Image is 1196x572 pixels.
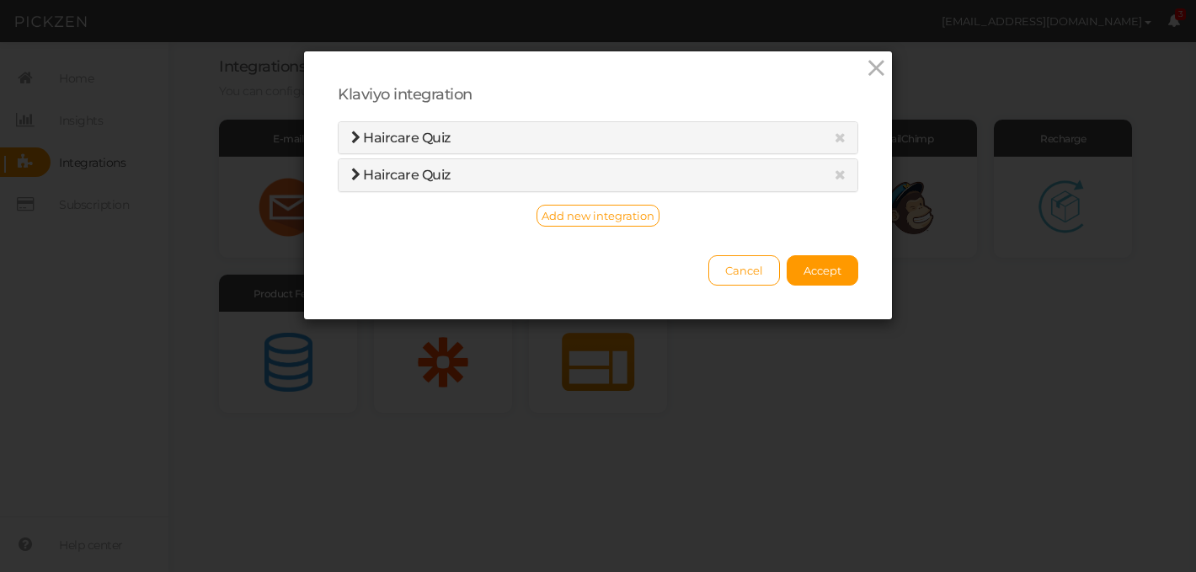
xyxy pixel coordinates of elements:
span: Add new integration [542,209,654,222]
a: Haircare Quiz [351,130,451,146]
span: Cancel [725,264,763,277]
button: Add new integration [537,205,659,227]
button: Cancel [708,255,780,286]
button: Accept [787,255,858,286]
span: Haircare Quiz [363,167,451,183]
span: Klaviyo integration [338,85,473,104]
a: Haircare Quiz [351,167,451,183]
span: Accept [804,264,841,277]
span: Haircare Quiz [363,130,451,146]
